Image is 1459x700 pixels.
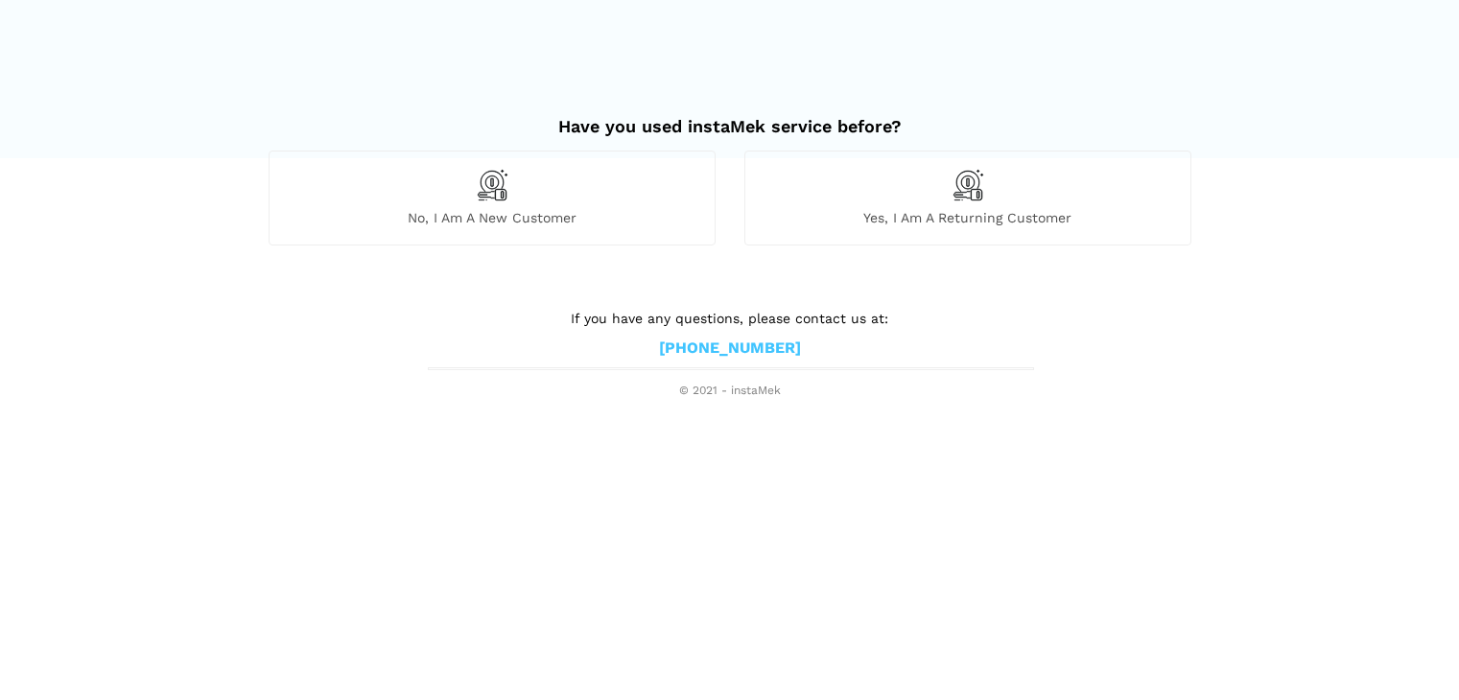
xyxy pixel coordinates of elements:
[659,338,801,359] a: [PHONE_NUMBER]
[270,209,715,226] span: No, I am a new customer
[428,384,1032,399] span: © 2021 - instaMek
[428,308,1032,329] p: If you have any questions, please contact us at:
[269,97,1191,137] h2: Have you used instaMek service before?
[745,209,1190,226] span: Yes, I am a returning customer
